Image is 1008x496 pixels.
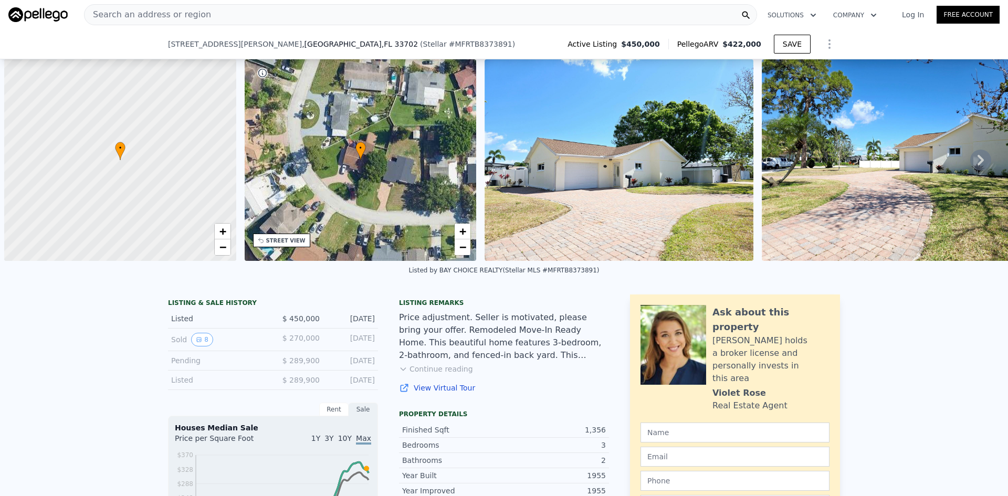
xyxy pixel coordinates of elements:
span: $ 270,000 [282,334,320,342]
div: 1955 [504,486,606,496]
a: Zoom in [215,224,230,239]
a: Log In [889,9,937,20]
div: LISTING & SALE HISTORY [168,299,378,309]
span: 3Y [324,434,333,442]
span: , FL 33702 [382,40,418,48]
span: $ 289,900 [282,356,320,365]
div: Property details [399,410,609,418]
span: • [355,143,366,153]
button: Company [825,6,885,25]
button: View historical data [191,333,213,346]
button: SAVE [774,35,811,54]
span: 1Y [311,434,320,442]
div: ( ) [420,39,515,49]
button: Continue reading [399,364,473,374]
div: [DATE] [328,313,375,324]
a: Free Account [937,6,1000,24]
span: Stellar [423,40,447,48]
div: • [355,142,366,160]
input: Email [640,447,829,467]
img: Sale: 148213944 Parcel: 54342579 [485,59,753,261]
div: • [115,142,125,160]
span: $ 289,900 [282,376,320,384]
div: Houses Median Sale [175,423,371,433]
span: Search an address or region [85,8,211,21]
span: $422,000 [722,40,761,48]
span: Max [356,434,371,445]
div: Real Estate Agent [712,399,787,412]
span: • [115,143,125,153]
button: Show Options [819,34,840,55]
span: − [219,240,226,254]
div: Listed [171,313,265,324]
div: Bathrooms [402,455,504,466]
div: Finished Sqft [402,425,504,435]
div: Listed [171,375,265,385]
a: Zoom out [215,239,230,255]
div: Rent [319,403,349,416]
div: 1,356 [504,425,606,435]
input: Name [640,423,829,442]
div: Violet Rose [712,387,766,399]
div: [DATE] [328,375,375,385]
div: Listing remarks [399,299,609,307]
div: Sale [349,403,378,416]
div: 1955 [504,470,606,481]
span: $450,000 [621,39,660,49]
img: Pellego [8,7,68,22]
input: Phone [640,471,829,491]
div: [DATE] [328,355,375,366]
div: 3 [504,440,606,450]
div: Price per Square Foot [175,433,273,450]
span: # MFRTB8373891 [449,40,512,48]
span: , [GEOGRAPHIC_DATA] [302,39,418,49]
span: + [459,225,466,238]
div: Sold [171,333,265,346]
div: Price adjustment. Seller is motivated, please bring your offer. Remodeled Move-In Ready Home. Thi... [399,311,609,362]
div: Bedrooms [402,440,504,450]
div: STREET VIEW [266,237,306,245]
button: Solutions [759,6,825,25]
tspan: $288 [177,480,193,488]
div: Year Improved [402,486,504,496]
div: 2 [504,455,606,466]
div: Pending [171,355,265,366]
a: Zoom out [455,239,470,255]
div: [PERSON_NAME] holds a broker license and personally invests in this area [712,334,829,385]
span: [STREET_ADDRESS][PERSON_NAME] [168,39,302,49]
div: Year Built [402,470,504,481]
tspan: $328 [177,466,193,473]
div: [DATE] [328,333,375,346]
tspan: $370 [177,451,193,459]
span: $ 450,000 [282,314,320,323]
span: + [219,225,226,238]
div: Listed by BAY CHOICE REALTY (Stellar MLS #MFRTB8373891) [408,267,599,274]
span: Pellego ARV [677,39,723,49]
span: Active Listing [568,39,621,49]
span: − [459,240,466,254]
a: Zoom in [455,224,470,239]
div: Ask about this property [712,305,829,334]
span: 10Y [338,434,352,442]
a: View Virtual Tour [399,383,609,393]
